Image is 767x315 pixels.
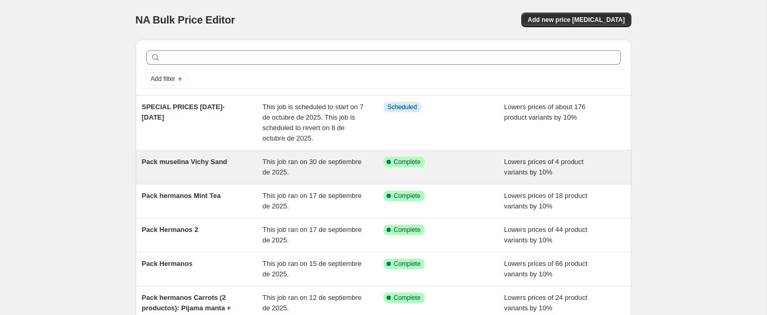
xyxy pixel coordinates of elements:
[504,103,585,121] span: Lowers prices of about 176 product variants by 10%
[146,73,188,85] button: Add filter
[394,158,421,166] span: Complete
[262,192,362,210] span: This job ran on 17 de septiembre de 2025.
[136,14,235,26] span: NA Bulk Price Editor
[262,103,364,142] span: This job is scheduled to start on 7 de octubre de 2025. This job is scheduled to revert on 8 de o...
[151,75,175,83] span: Add filter
[394,294,421,302] span: Complete
[504,294,588,312] span: Lowers prices of 24 product variants by 10%
[394,260,421,268] span: Complete
[394,226,421,234] span: Complete
[504,192,588,210] span: Lowers prices of 18 product variants by 10%
[504,260,588,278] span: Lowers prices of 66 product variants by 10%
[262,294,362,312] span: This job ran on 12 de septiembre de 2025.
[262,260,362,278] span: This job ran on 15 de septiembre de 2025.
[142,192,221,200] span: Pack hermanos Mint Tea
[521,13,631,27] button: Add new price [MEDICAL_DATA]
[528,16,625,24] span: Add new price [MEDICAL_DATA]
[142,103,225,121] span: SPECIAL PRICES [DATE]-[DATE]
[504,226,588,244] span: Lowers prices of 44 product variants by 10%
[394,192,421,200] span: Complete
[262,158,362,176] span: This job ran on 30 de septiembre de 2025.
[142,260,193,267] span: Pack Hermanos
[262,226,362,244] span: This job ran on 17 de septiembre de 2025.
[504,158,583,176] span: Lowers prices of 4 product variants by 10%
[142,226,198,234] span: Pack Hermanos 2
[388,103,417,111] span: Scheduled
[142,158,227,166] span: Pack muselina Vichy Sand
